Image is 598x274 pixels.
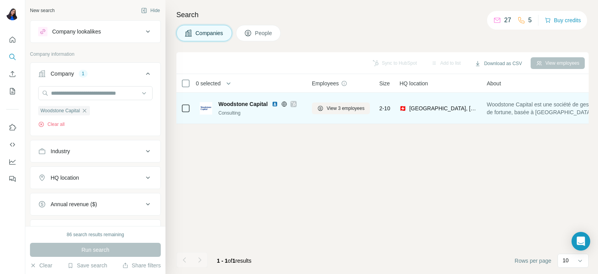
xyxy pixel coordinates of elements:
[217,258,252,264] span: results
[312,80,339,87] span: Employees
[327,105,364,112] span: View 3 employees
[176,9,589,20] h4: Search
[30,64,160,86] button: Company1
[30,51,161,58] p: Company information
[218,100,268,108] span: Woodstone Capital
[122,262,161,269] button: Share filters
[487,80,501,87] span: About
[6,8,19,20] img: Avatar
[30,262,52,269] button: Clear
[30,221,160,240] button: Employees (size)
[67,231,124,238] div: 86 search results remaining
[563,256,569,264] p: 10
[379,104,390,112] span: 2-10
[528,16,532,25] p: 5
[51,70,74,78] div: Company
[196,80,221,87] span: 0 selected
[218,110,303,117] div: Consulting
[30,168,160,187] button: HQ location
[6,138,19,152] button: Use Surfe API
[515,257,551,265] span: Rows per page
[51,147,70,155] div: Industry
[6,67,19,81] button: Enrich CSV
[6,50,19,64] button: Search
[30,7,55,14] div: New search
[232,258,236,264] span: 1
[6,120,19,134] button: Use Surfe on LinkedIn
[51,200,97,208] div: Annual revenue ($)
[379,80,390,87] span: Size
[30,195,160,214] button: Annual revenue ($)
[572,232,590,251] div: Open Intercom Messenger
[200,102,212,115] img: Logo of Woodstone Capital
[409,104,477,112] span: [GEOGRAPHIC_DATA], [GEOGRAPHIC_DATA]
[30,22,160,41] button: Company lookalikes
[51,174,79,182] div: HQ location
[545,15,581,26] button: Buy credits
[469,58,527,69] button: Download as CSV
[6,33,19,47] button: Quick start
[135,5,165,16] button: Hide
[312,103,370,114] button: View 3 employees
[217,258,228,264] span: 1 - 1
[195,29,224,37] span: Companies
[30,142,160,161] button: Industry
[6,84,19,98] button: My lists
[79,70,88,77] div: 1
[67,262,107,269] button: Save search
[255,29,273,37] span: People
[399,104,406,112] span: 🇨🇭
[6,155,19,169] button: Dashboard
[52,28,101,35] div: Company lookalikes
[504,16,511,25] p: 27
[399,80,428,87] span: HQ location
[272,101,278,107] img: LinkedIn logo
[228,258,232,264] span: of
[6,172,19,186] button: Feedback
[40,107,80,114] span: Woodstone Capital
[38,121,65,128] button: Clear all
